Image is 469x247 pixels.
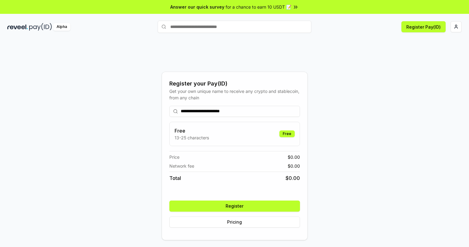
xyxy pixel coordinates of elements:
[169,154,179,160] span: Price
[226,4,291,10] span: for a chance to earn 10 USDT 📝
[169,79,300,88] div: Register your Pay(ID)
[169,201,300,212] button: Register
[169,174,181,182] span: Total
[288,154,300,160] span: $ 0.00
[286,174,300,182] span: $ 0.00
[288,163,300,169] span: $ 0.00
[169,163,194,169] span: Network fee
[401,21,446,32] button: Register Pay(ID)
[170,4,224,10] span: Answer our quick survey
[279,130,295,137] div: Free
[29,23,52,31] img: pay_id
[175,127,209,134] h3: Free
[169,217,300,228] button: Pricing
[53,23,70,31] div: Alpha
[169,88,300,101] div: Get your own unique name to receive any crypto and stablecoin, from any chain
[7,23,28,31] img: reveel_dark
[175,134,209,141] p: 13-25 characters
